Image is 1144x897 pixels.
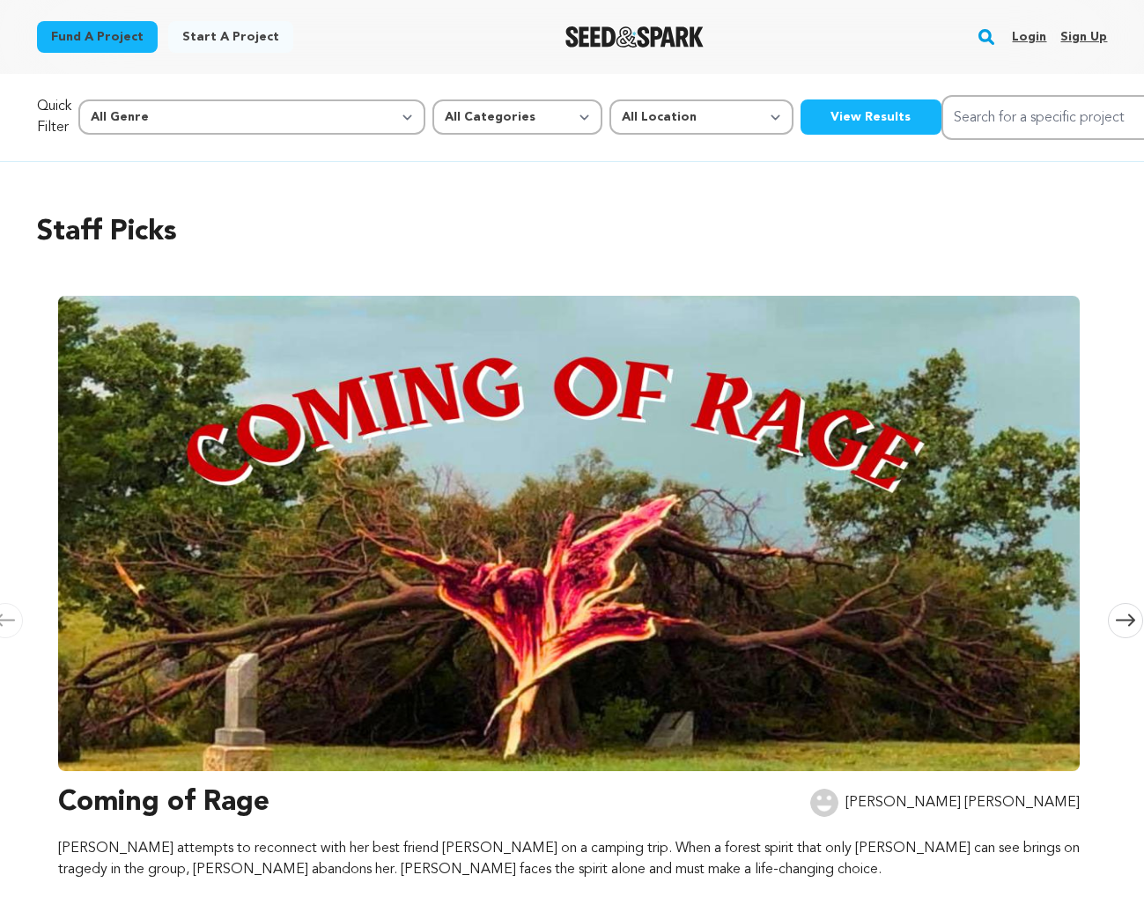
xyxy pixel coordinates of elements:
p: [PERSON_NAME] [PERSON_NAME] [845,792,1080,813]
h3: Coming of Rage [58,782,269,824]
img: user.png [810,789,838,817]
a: Seed&Spark Homepage [565,26,704,48]
img: Coming of Rage image [58,296,1080,771]
button: View Results [801,99,941,135]
h2: Staff Picks [37,211,1108,254]
a: Login [1012,23,1046,51]
img: Seed&Spark Logo Dark Mode [565,26,704,48]
p: [PERSON_NAME] attempts to reconnect with her best friend [PERSON_NAME] on a camping trip. When a ... [58,838,1080,880]
a: Start a project [168,21,293,53]
p: Quick Filter [37,96,71,138]
a: Sign up [1060,23,1107,51]
a: Fund a project [37,21,158,53]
